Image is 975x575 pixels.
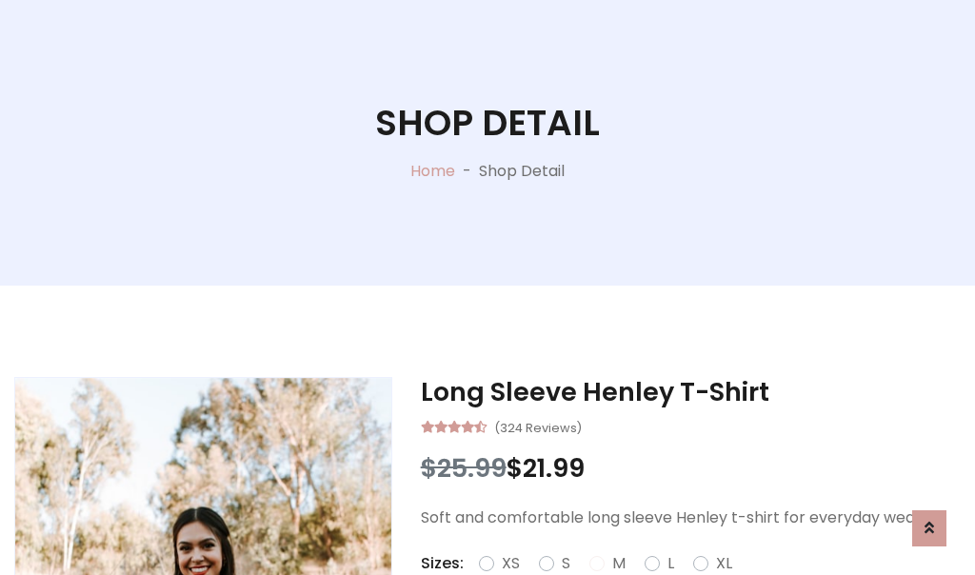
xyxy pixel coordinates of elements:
label: S [562,552,570,575]
label: M [612,552,626,575]
h1: Shop Detail [375,102,600,145]
p: Soft and comfortable long sleeve Henley t-shirt for everyday wear. [421,506,961,529]
p: - [455,160,479,183]
label: L [667,552,674,575]
p: Shop Detail [479,160,565,183]
label: XL [716,552,732,575]
a: Home [410,160,455,182]
span: 21.99 [523,450,585,486]
label: XS [502,552,520,575]
h3: Long Sleeve Henley T-Shirt [421,377,961,407]
h3: $ [421,453,961,484]
small: (324 Reviews) [494,415,582,438]
p: Sizes: [421,552,464,575]
span: $25.99 [421,450,507,486]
